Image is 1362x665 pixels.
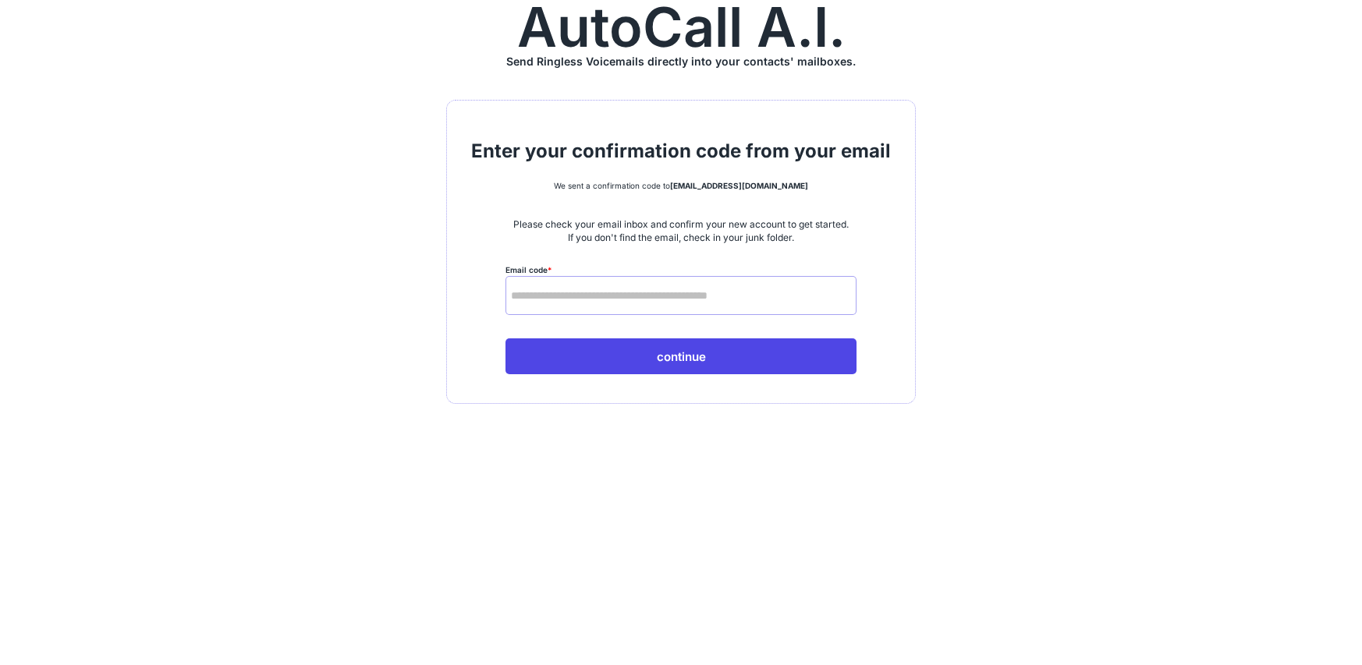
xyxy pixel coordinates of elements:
strong: [EMAIL_ADDRESS][DOMAIN_NAME] [670,181,808,190]
button: continue [505,338,857,374]
div: Email code [505,264,857,276]
div: Enter your confirmation code from your email [464,138,898,164]
div: Please check your email inbox and confirm your new account to get started. If you don't find the ... [505,218,857,245]
div: We sent a confirmation code to [505,180,857,191]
